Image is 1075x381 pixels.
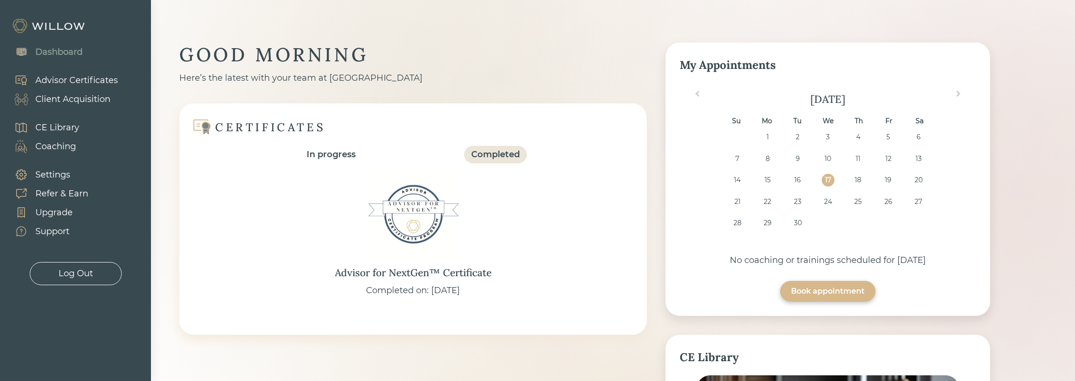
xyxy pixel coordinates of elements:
div: Coaching [35,140,76,153]
div: Choose Wednesday, September 24th, 2025 [822,195,834,208]
img: Willow [12,18,87,34]
div: Choose Saturday, September 20th, 2025 [912,174,925,186]
div: CERTIFICATES [215,120,325,135]
img: Advisor for NextGen™ Certificate Badge [366,167,460,262]
div: Choose Sunday, September 21st, 2025 [731,195,743,208]
div: Choose Monday, September 22nd, 2025 [761,195,774,208]
div: month 2025-09 [683,131,973,238]
div: Choose Sunday, September 28th, 2025 [731,217,743,229]
div: Choose Monday, September 8th, 2025 [761,152,774,165]
div: Choose Saturday, September 6th, 2025 [912,131,925,144]
div: Dashboard [35,46,83,59]
button: Previous Month [689,89,704,104]
div: Completed [471,148,520,161]
div: Choose Wednesday, September 10th, 2025 [822,152,834,165]
div: CE Library [35,121,79,134]
button: Next Month [952,89,967,104]
div: Choose Thursday, September 18th, 2025 [852,174,865,186]
div: Choose Tuesday, September 2nd, 2025 [792,131,804,144]
a: Coaching [5,137,79,156]
div: Upgrade [35,206,73,219]
a: CE Library [5,118,79,137]
div: Choose Sunday, September 14th, 2025 [731,174,743,186]
div: Sa [913,115,926,127]
div: [DATE] [680,92,976,107]
a: Settings [5,165,88,184]
div: Choose Thursday, September 4th, 2025 [852,131,865,144]
div: Th [852,115,865,127]
div: Tu [791,115,804,127]
div: Client Acquisition [35,93,110,106]
div: Choose Friday, September 5th, 2025 [882,131,895,144]
div: Choose Wednesday, September 17th, 2025 [822,174,834,186]
a: Dashboard [5,42,83,61]
div: Advisor Certificates [35,74,118,87]
div: Choose Thursday, September 11th, 2025 [852,152,865,165]
div: Settings [35,169,70,181]
div: Support [35,225,69,238]
a: Client Acquisition [5,90,118,109]
div: No coaching or trainings scheduled for [DATE] [680,254,976,267]
div: CE Library [680,349,976,366]
div: Mo [760,115,773,127]
div: We [822,115,834,127]
div: Choose Friday, September 19th, 2025 [882,174,895,186]
div: Su [730,115,742,127]
div: Choose Thursday, September 25th, 2025 [852,195,865,208]
div: Refer & Earn [35,187,88,200]
div: Choose Tuesday, September 23rd, 2025 [792,195,804,208]
div: Here’s the latest with your team at [GEOGRAPHIC_DATA] [179,72,647,85]
div: Choose Saturday, September 27th, 2025 [912,195,925,208]
div: Choose Friday, September 26th, 2025 [882,195,895,208]
div: Choose Monday, September 15th, 2025 [761,174,774,186]
div: Choose Tuesday, September 16th, 2025 [792,174,804,186]
div: In progress [307,148,356,161]
div: Choose Monday, September 29th, 2025 [761,217,774,229]
div: Choose Saturday, September 13th, 2025 [912,152,925,165]
div: Book appointment [791,286,865,297]
div: Advisor for NextGen™ Certificate [335,265,492,280]
div: Choose Monday, September 1st, 2025 [761,131,774,144]
div: My Appointments [680,57,976,74]
a: Refer & Earn [5,184,88,203]
div: Choose Tuesday, September 30th, 2025 [792,217,804,229]
div: Log Out [58,267,93,280]
div: Choose Friday, September 12th, 2025 [882,152,895,165]
div: Choose Sunday, September 7th, 2025 [731,152,743,165]
a: Advisor Certificates [5,71,118,90]
div: Choose Wednesday, September 3rd, 2025 [822,131,834,144]
div: Choose Tuesday, September 9th, 2025 [792,152,804,165]
div: Completed on: [DATE] [366,284,460,297]
a: Upgrade [5,203,88,222]
div: Fr [883,115,895,127]
div: GOOD MORNING [179,42,647,67]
